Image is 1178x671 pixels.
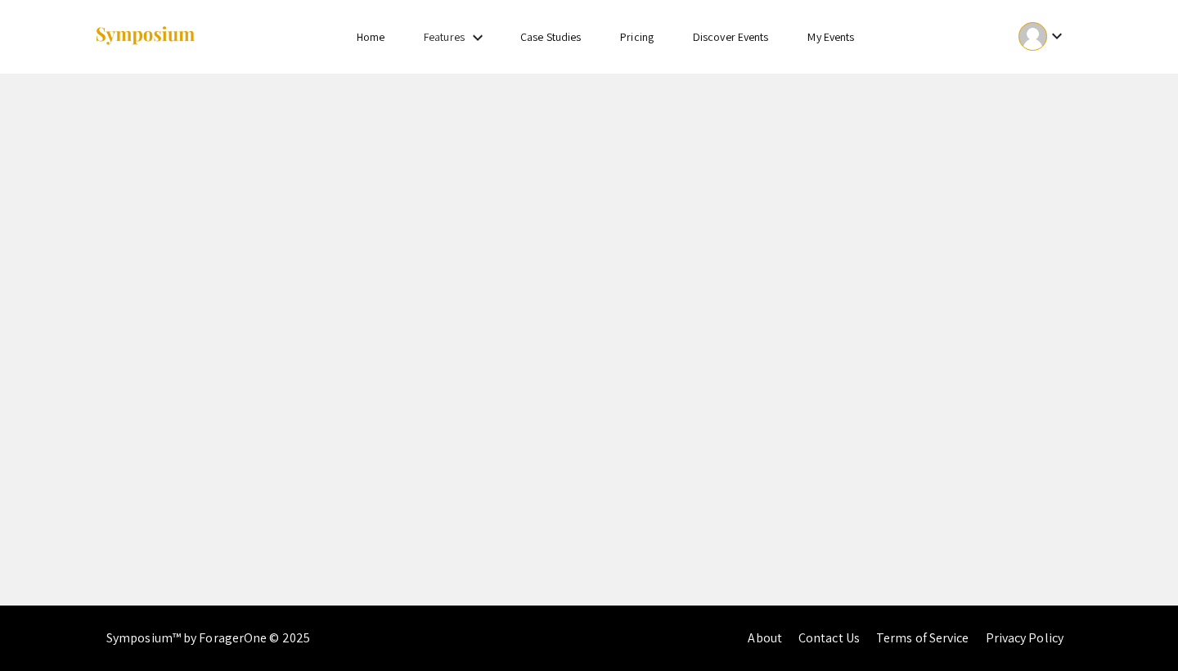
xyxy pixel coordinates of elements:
mat-icon: Expand account dropdown [1047,26,1067,46]
button: Expand account dropdown [1001,18,1084,55]
a: Discover Events [693,29,769,44]
img: Symposium by ForagerOne [94,25,196,47]
mat-icon: Expand Features list [468,28,488,47]
a: Pricing [620,29,654,44]
a: Privacy Policy [986,629,1063,646]
a: My Events [807,29,854,44]
a: Terms of Service [876,629,969,646]
a: Contact Us [798,629,860,646]
a: Home [357,29,384,44]
a: Features [424,29,465,44]
a: About [748,629,782,646]
a: Case Studies [520,29,581,44]
div: Symposium™ by ForagerOne © 2025 [106,606,310,671]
